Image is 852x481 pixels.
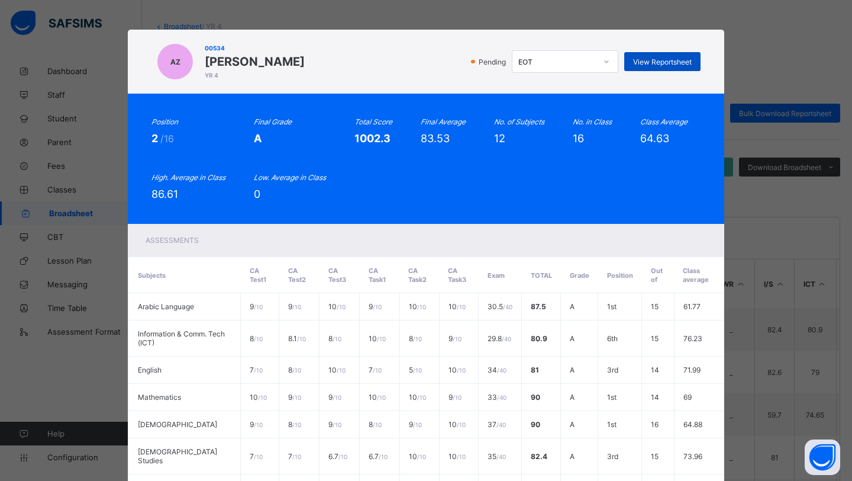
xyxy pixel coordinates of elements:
[683,393,692,402] span: 69
[409,365,422,374] span: 5
[328,302,346,311] span: 10
[448,334,461,343] span: 9
[633,57,692,66] span: View Reportsheet
[502,335,511,342] span: / 40
[531,271,552,280] span: Total
[369,334,386,343] span: 10
[250,267,266,284] span: CA Test1
[453,394,461,401] span: / 10
[503,303,512,310] span: / 40
[640,117,688,126] i: Class Average
[292,421,301,428] span: / 10
[250,334,263,343] span: 8
[288,365,301,374] span: 8
[448,365,466,374] span: 10
[138,271,166,280] span: Subjects
[683,420,702,429] span: 64.88
[338,453,347,460] span: / 10
[328,452,347,461] span: 6.7
[205,72,305,79] span: YR 4
[337,367,346,374] span: / 10
[151,117,178,126] i: Position
[607,452,618,461] span: 3rd
[254,117,292,126] i: Final Grade
[421,132,450,145] span: 83.53
[369,302,382,311] span: 9
[337,303,346,310] span: / 10
[488,393,506,402] span: 33
[409,334,422,343] span: 8
[292,367,301,374] span: / 10
[250,302,263,311] span: 9
[328,420,341,429] span: 9
[254,132,262,145] span: A
[683,302,701,311] span: 61.77
[448,420,466,429] span: 10
[369,452,388,461] span: 6.7
[409,420,422,429] span: 9
[170,57,180,66] span: AZ
[651,365,659,374] span: 14
[413,367,422,374] span: / 10
[250,420,263,429] span: 9
[254,303,263,310] span: / 10
[453,335,461,342] span: / 10
[254,421,263,428] span: / 10
[250,393,267,402] span: 10
[288,267,306,284] span: CA Test2
[488,271,505,280] span: Exam
[570,334,575,343] span: A
[531,365,539,374] span: 81
[457,367,466,374] span: / 10
[288,334,306,343] span: 8.1
[328,393,341,402] span: 9
[250,452,263,461] span: 7
[651,334,659,343] span: 15
[488,302,512,311] span: 30.5
[607,334,618,343] span: 6th
[151,188,178,200] span: 86.61
[457,421,466,428] span: / 10
[651,302,659,311] span: 15
[138,329,225,347] span: Information & Comm. Tech (ICT)
[373,367,382,374] span: / 10
[254,188,260,200] span: 0
[448,267,466,284] span: CA Task3
[518,57,596,66] div: EOT
[497,394,506,401] span: / 40
[570,271,589,280] span: Grade
[640,132,669,145] span: 64.63
[409,302,426,311] span: 10
[369,267,386,284] span: CA Task1
[531,334,547,343] span: 80.9
[354,132,390,145] span: 1002.3
[607,271,633,280] span: Position
[254,173,326,182] i: Low. Average in Class
[494,132,505,145] span: 12
[413,421,422,428] span: / 10
[369,420,382,429] span: 8
[138,302,194,311] span: Arabic Language
[288,420,301,429] span: 8
[651,267,663,284] span: Out of
[448,393,461,402] span: 9
[328,334,341,343] span: 8
[570,393,575,402] span: A
[151,132,160,145] span: 2
[138,365,162,374] span: English
[651,393,659,402] span: 14
[607,393,617,402] span: 1st
[417,453,426,460] span: / 10
[683,365,701,374] span: 71.99
[570,420,575,429] span: A
[138,420,217,429] span: [DEMOGRAPHIC_DATA]
[328,267,346,284] span: CA Test3
[379,453,388,460] span: / 10
[570,365,575,374] span: A
[651,420,659,429] span: 16
[254,335,263,342] span: / 10
[488,334,511,343] span: 29.8
[457,453,466,460] span: / 10
[288,302,301,311] span: 9
[477,57,509,66] span: Pending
